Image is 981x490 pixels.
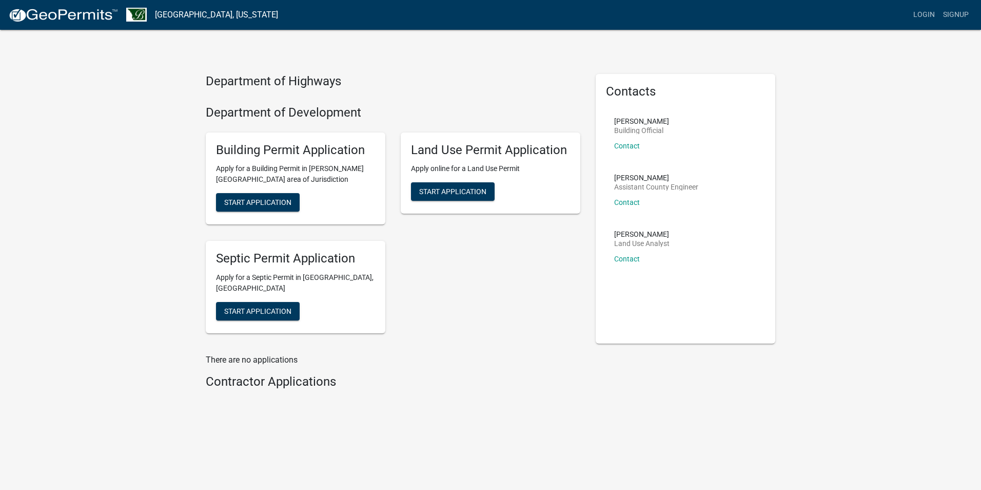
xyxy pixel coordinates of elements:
[206,354,580,366] p: There are no applications
[614,118,669,125] p: [PERSON_NAME]
[614,198,640,206] a: Contact
[614,255,640,263] a: Contact
[411,143,570,158] h5: Land Use Permit Application
[614,127,669,134] p: Building Official
[216,251,375,266] h5: Septic Permit Application
[206,105,580,120] h4: Department of Development
[411,182,495,201] button: Start Application
[614,174,698,181] p: [PERSON_NAME]
[216,302,300,321] button: Start Application
[216,272,375,294] p: Apply for a Septic Permit in [GEOGRAPHIC_DATA], [GEOGRAPHIC_DATA]
[909,5,939,25] a: Login
[216,163,375,185] p: Apply for a Building Permit in [PERSON_NAME][GEOGRAPHIC_DATA] area of Jurisdiction
[206,374,580,389] h4: Contractor Applications
[411,163,570,174] p: Apply online for a Land Use Permit
[206,74,580,89] h4: Department of Highways
[419,187,486,196] span: Start Application
[206,374,580,393] wm-workflow-list-section: Contractor Applications
[224,198,291,206] span: Start Application
[155,6,278,24] a: [GEOGRAPHIC_DATA], [US_STATE]
[614,183,698,191] p: Assistant County Engineer
[614,240,670,247] p: Land Use Analyst
[939,5,973,25] a: Signup
[224,307,291,315] span: Start Application
[614,231,670,238] p: [PERSON_NAME]
[606,84,765,99] h5: Contacts
[216,143,375,158] h5: Building Permit Application
[614,142,640,150] a: Contact
[216,193,300,212] button: Start Application
[126,8,147,22] img: Benton County, Minnesota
